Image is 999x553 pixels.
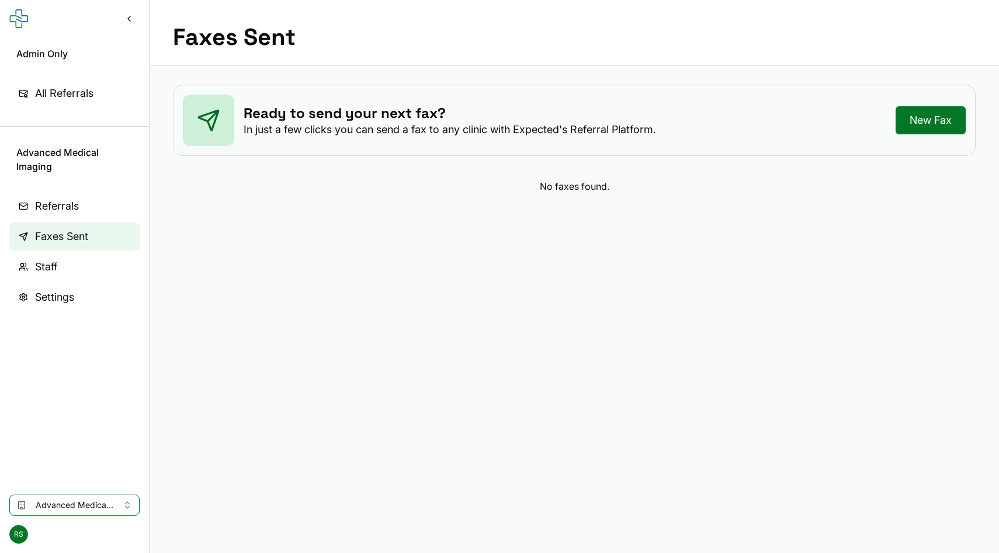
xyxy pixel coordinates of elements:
a: Staff [9,253,140,281]
span: Advanced Medical Imaging [16,145,133,173]
a: All Referrals [9,79,140,107]
p: In just a few clicks you can send a fax to any clinic with Expected's Referral Platform. [244,123,656,137]
span: Settings [35,289,74,305]
span: Referrals [35,198,79,214]
button: Collapse sidebar [119,8,140,29]
span: Advanced Medical Imaging [36,499,113,511]
h3: Ready to send your next fax? [244,104,656,123]
a: Faxes Sent [9,222,140,251]
span: RS [9,525,28,544]
a: Settings [9,283,140,311]
button: Select clinic [9,495,140,516]
a: Referrals [9,192,140,220]
div: No faxes found. [173,179,976,193]
a: New Fax [896,106,966,134]
span: Faxes Sent [35,228,88,245]
span: Admin Only [16,47,133,61]
h1: Faxes Sent [173,23,296,51]
span: All Referrals [35,85,93,102]
span: Staff [35,259,57,275]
